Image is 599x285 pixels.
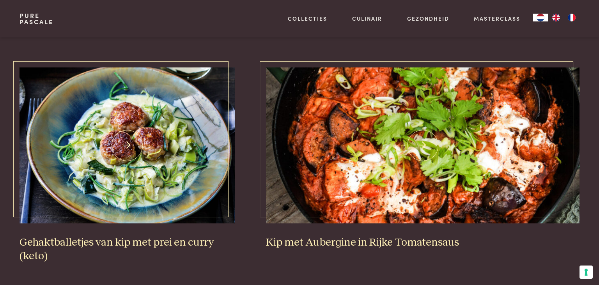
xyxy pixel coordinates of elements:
[288,14,327,23] a: Collecties
[19,236,235,263] h3: Gehaktballetjes van kip met prei en curry (keto)
[580,266,593,279] button: Uw voorkeuren voor toestemming voor trackingtechnologieën
[352,14,382,23] a: Culinair
[19,67,235,263] a: Gehaktballetjes van kip met prei en curry (keto) Gehaktballetjes van kip met prei en curry (keto)
[266,236,580,250] h3: Kip met Aubergine in Rijke Tomatensaus
[407,14,449,23] a: Gezondheid
[533,14,580,21] aside: Language selected: Nederlands
[19,67,235,223] img: Gehaktballetjes van kip met prei en curry (keto)
[266,67,580,223] img: Kip met Aubergine in Rijke Tomatensaus
[564,14,580,21] a: FR
[266,67,580,249] a: Kip met Aubergine in Rijke Tomatensaus Kip met Aubergine in Rijke Tomatensaus
[548,14,580,21] ul: Language list
[474,14,520,23] a: Masterclass
[548,14,564,21] a: EN
[19,12,53,25] a: PurePascale
[533,14,548,21] div: Language
[533,14,548,21] a: NL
